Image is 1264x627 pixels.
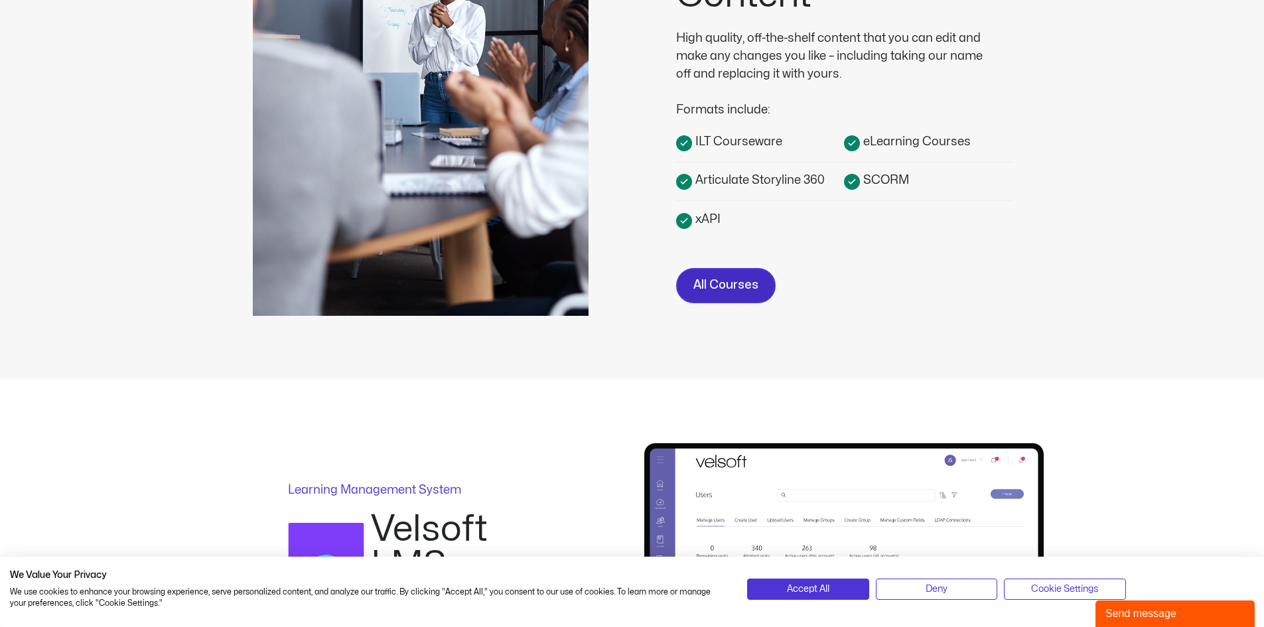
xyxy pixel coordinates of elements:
div: High quality, off-the-shelf content that you can edit and make any changes you like – including t... [676,29,995,83]
div: Formats include: [676,83,995,119]
span: Deny [926,582,948,596]
iframe: chat widget [1095,598,1257,627]
span: eLearning Courses [860,133,971,151]
span: Articulate Storyline 360 [692,171,825,189]
span: Cookie Settings [1031,582,1098,596]
p: Learning Management System [288,484,553,496]
a: Articulate Storyline 360 [676,171,844,190]
span: ILT Courseware [692,133,782,151]
button: Deny all cookies [876,579,997,600]
a: ILT Courseware [676,132,844,151]
span: All Courses [693,276,758,295]
a: All Courses [676,268,776,303]
a: SCORM [844,171,1012,190]
h2: We Value Your Privacy [10,569,727,581]
img: LMS Logo [288,512,365,589]
span: Accept All [787,582,829,596]
h2: Velsoft LMS [371,512,553,583]
span: xAPI [692,210,721,228]
button: Accept all cookies [747,579,869,600]
p: We use cookies to enhance your browsing experience, serve personalized content, and analyze our t... [10,587,727,609]
span: SCORM [860,171,909,189]
button: Adjust cookie preferences [1004,579,1125,600]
